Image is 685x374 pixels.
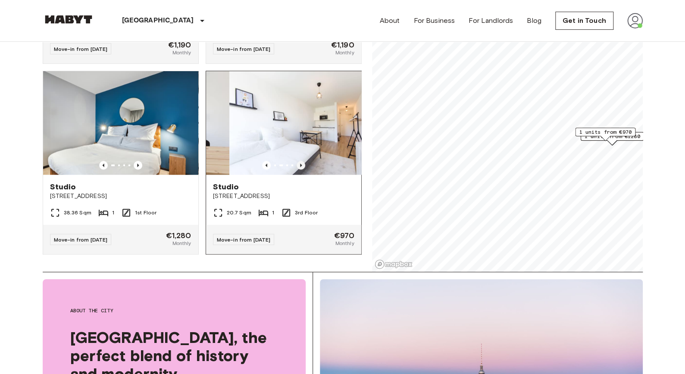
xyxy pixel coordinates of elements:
[172,49,191,57] span: Monthly
[227,209,251,217] span: 20.7 Sqm
[54,46,108,52] span: Move-in from [DATE]
[229,71,385,175] img: Marketing picture of unit DE-01-002-018-01H
[99,161,108,170] button: Previous image
[627,13,643,28] img: avatar
[469,16,513,26] a: For Landlords
[122,16,194,26] p: [GEOGRAPHIC_DATA]
[297,161,305,170] button: Previous image
[166,232,191,239] span: €1,280
[43,71,198,175] img: Marketing picture of unit DE-01-484-106-01
[335,49,354,57] span: Monthly
[584,132,640,140] span: 1 units from €1280
[50,182,76,192] span: Studio
[213,192,354,201] span: [STREET_ADDRESS]
[112,209,114,217] span: 1
[262,161,271,170] button: Previous image
[375,259,413,269] a: Mapbox logo
[43,15,94,24] img: Habyt
[334,232,354,239] span: €970
[331,41,354,49] span: €1,190
[380,16,400,26] a: About
[168,41,191,49] span: €1,190
[413,16,455,26] a: For Business
[575,128,635,141] div: Map marker
[527,16,541,26] a: Blog
[70,307,278,314] span: About the city
[335,239,354,247] span: Monthly
[54,236,108,243] span: Move-in from [DATE]
[43,71,199,255] a: Marketing picture of unit DE-01-484-106-01Previous imagePrevious imageStudio[STREET_ADDRESS]38.36...
[217,46,271,52] span: Move-in from [DATE]
[213,182,239,192] span: Studio
[217,236,271,243] span: Move-in from [DATE]
[64,209,91,217] span: 38.36 Sqm
[272,209,274,217] span: 1
[135,209,156,217] span: 1st Floor
[134,161,142,170] button: Previous image
[206,71,362,255] a: Marketing picture of unit DE-01-002-018-01HMarketing picture of unit DE-01-002-018-01HPrevious im...
[172,239,191,247] span: Monthly
[50,192,191,201] span: [STREET_ADDRESS]
[579,128,632,136] span: 1 units from €970
[295,209,318,217] span: 3rd Floor
[555,12,613,30] a: Get in Touch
